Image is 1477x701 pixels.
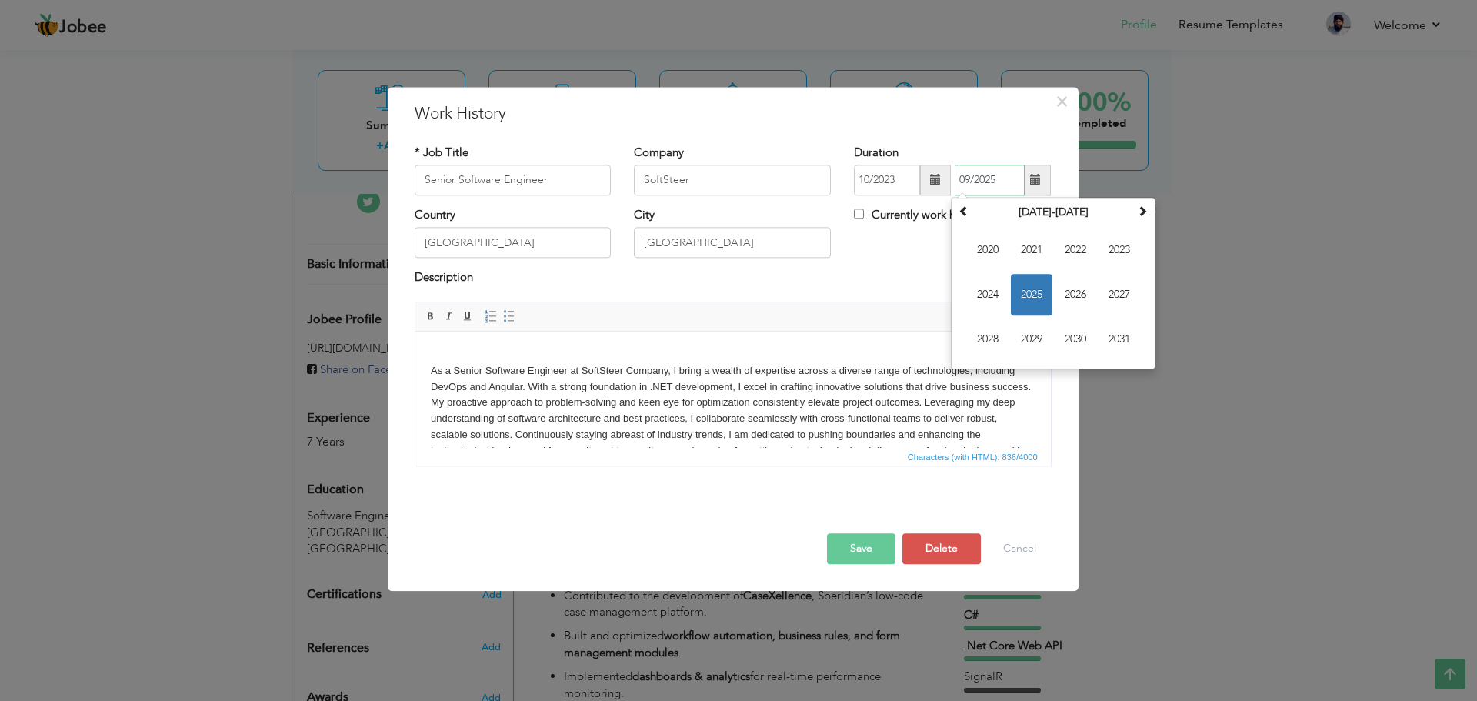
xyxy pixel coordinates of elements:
span: Previous Decade [959,205,969,216]
span: 2022 [1055,229,1096,271]
iframe: Rich Text Editor, workEditor [415,332,1051,447]
button: Close [1050,89,1075,114]
span: 2026 [1055,274,1096,315]
span: 2031 [1099,319,1140,360]
span: 2030 [1055,319,1096,360]
body: As a Senior Software Engineer at SoftSteer Company, I bring a wealth of expertise across a divers... [15,15,620,143]
span: Next Decade [1137,205,1148,216]
span: × [1055,88,1069,115]
label: Duration [854,145,899,161]
span: Characters (with HTML): 836/4000 [905,450,1041,464]
input: From [854,165,920,195]
button: Delete [902,533,981,564]
th: Select Decade [973,201,1133,224]
label: Currently work here [854,207,972,223]
a: Insert/Remove Bulleted List [501,308,518,325]
span: 2024 [967,274,1009,315]
button: Cancel [988,533,1052,564]
a: Insert/Remove Numbered List [482,308,499,325]
span: 2028 [967,319,1009,360]
input: Present [955,165,1025,195]
label: Country [415,207,455,223]
h3: Work History [415,102,1052,125]
span: 2023 [1099,229,1140,271]
span: 2029 [1011,319,1052,360]
button: Save [827,533,895,564]
input: Currently work here [854,209,864,219]
label: Company [634,145,684,161]
label: City [634,207,655,223]
a: Bold [422,308,439,325]
label: * Job Title [415,145,468,161]
a: Underline [459,308,476,325]
label: Description [415,270,473,286]
a: Italic [441,308,458,325]
span: 2021 [1011,229,1052,271]
div: Statistics [905,450,1042,464]
span: 2027 [1099,274,1140,315]
span: 2025 [1011,274,1052,315]
span: 2020 [967,229,1009,271]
